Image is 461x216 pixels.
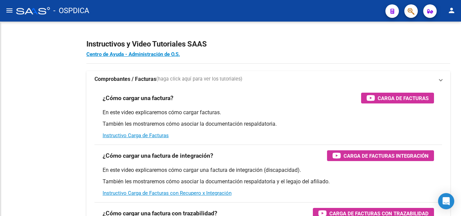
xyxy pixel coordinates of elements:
[86,51,180,57] a: Centro de Ayuda - Administración de O.S.
[103,151,213,160] h3: ¿Cómo cargar una factura de integración?
[86,71,450,87] mat-expansion-panel-header: Comprobantes / Facturas(haga click aquí para ver los tutoriales)
[86,38,450,51] h2: Instructivos y Video Tutoriales SAAS
[361,93,434,103] button: Carga de Facturas
[103,166,434,174] p: En este video explicaremos cómo cargar una factura de integración (discapacidad).
[378,94,429,102] span: Carga de Facturas
[53,3,89,18] span: - OSPDICA
[103,190,232,196] a: Instructivo Carga de Facturas con Recupero x Integración
[103,93,173,103] h3: ¿Cómo cargar una factura?
[103,178,434,185] p: También les mostraremos cómo asociar la documentación respaldatoria y el legajo del afiliado.
[438,193,454,209] div: Open Intercom Messenger
[103,120,434,128] p: También les mostraremos cómo asociar la documentación respaldatoria.
[103,132,169,138] a: Instructivo Carga de Facturas
[103,109,434,116] p: En este video explicaremos cómo cargar facturas.
[327,150,434,161] button: Carga de Facturas Integración
[448,6,456,14] mat-icon: person
[5,6,13,14] mat-icon: menu
[94,75,156,83] strong: Comprobantes / Facturas
[156,75,242,83] span: (haga click aquí para ver los tutoriales)
[344,152,429,160] span: Carga de Facturas Integración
